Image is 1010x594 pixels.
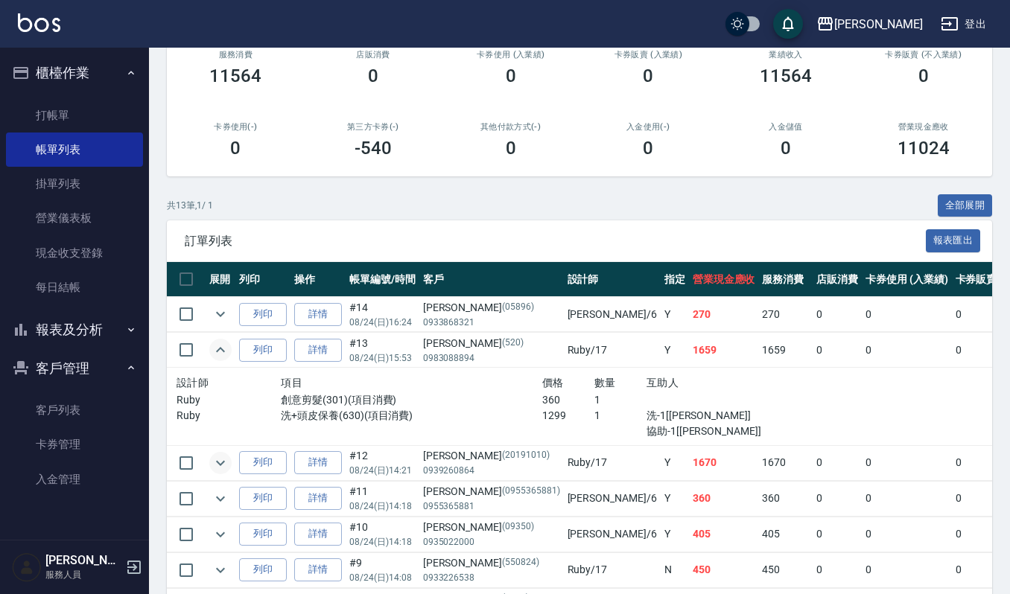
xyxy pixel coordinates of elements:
[423,316,560,329] p: 0933868321
[926,229,981,252] button: 報表匯出
[294,339,342,362] a: 詳情
[419,262,564,297] th: 客戶
[758,297,813,332] td: 270
[355,138,392,159] h3: -540
[349,499,416,513] p: 08/24 (日) 14:18
[760,66,812,86] h3: 11564
[862,297,952,332] td: 0
[460,122,562,132] h2: 其他付款方式(-)
[661,333,689,368] td: Y
[862,481,952,516] td: 0
[813,517,862,552] td: 0
[349,316,416,329] p: 08/24 (日) 16:24
[647,377,679,389] span: 互助人
[239,558,287,581] button: 列印
[45,568,121,581] p: 服務人員
[502,336,524,351] p: (520)
[423,448,560,464] div: [PERSON_NAME]
[502,555,539,571] p: (550824)
[689,445,759,480] td: 1670
[542,392,594,408] p: 360
[758,262,813,297] th: 服務消費
[239,339,287,362] button: 列印
[643,138,653,159] h3: 0
[209,66,261,86] h3: 11564
[502,300,534,316] p: (05896)
[661,262,689,297] th: 指定
[597,50,699,60] h2: 卡券販賣 (入業績)
[661,517,689,552] td: Y
[564,445,661,480] td: Ruby /17
[294,523,342,546] a: 詳情
[898,138,950,159] h3: 11024
[758,481,813,516] td: 360
[177,392,281,408] p: Ruby
[506,138,516,159] h3: 0
[758,517,813,552] td: 405
[813,481,862,516] td: 0
[647,424,803,439] p: 協助-1[[PERSON_NAME]]
[6,349,143,388] button: 客戶管理
[872,50,974,60] h2: 卡券販賣 (不入業績)
[689,333,759,368] td: 1659
[758,445,813,480] td: 1670
[209,523,232,546] button: expand row
[813,262,862,297] th: 店販消費
[6,393,143,427] a: 客戶列表
[689,481,759,516] td: 360
[6,98,143,132] a: 打帳單
[506,66,516,86] h3: 0
[834,15,923,33] div: [PERSON_NAME]
[346,517,419,552] td: #10
[323,50,425,60] h2: 店販消費
[813,333,862,368] td: 0
[6,270,143,304] a: 每日結帳
[689,517,759,552] td: 405
[239,523,287,546] button: 列印
[813,445,862,480] td: 0
[346,262,419,297] th: 帳單編號/時間
[6,236,143,270] a: 現金收支登錄
[18,13,60,32] img: Logo
[294,451,342,474] a: 詳情
[6,167,143,201] a: 掛單列表
[185,50,287,60] h3: 服務消費
[594,392,647,408] p: 1
[773,9,803,39] button: save
[290,262,346,297] th: 操作
[862,333,952,368] td: 0
[346,297,419,332] td: #14
[862,445,952,480] td: 0
[810,9,929,39] button: [PERSON_NAME]
[502,484,560,499] p: (0955365881)
[813,552,862,587] td: 0
[594,377,616,389] span: 數量
[643,66,653,86] h3: 0
[542,377,564,389] span: 價格
[862,552,952,587] td: 0
[542,408,594,424] p: 1299
[813,297,862,332] td: 0
[597,122,699,132] h2: 入金使用(-)
[177,377,209,389] span: 設計師
[502,520,534,535] p: (09350)
[6,427,143,462] a: 卡券管理
[349,535,416,549] p: 08/24 (日) 14:18
[564,517,661,552] td: [PERSON_NAME] /6
[661,481,689,516] td: Y
[735,122,837,132] h2: 入金儲值
[167,199,213,212] p: 共 13 筆, 1 / 1
[594,408,647,424] p: 1
[872,122,974,132] h2: 營業現金應收
[294,558,342,581] a: 詳情
[423,351,560,365] p: 0983088894
[346,445,419,480] td: #12
[564,552,661,587] td: Ruby /17
[281,377,302,389] span: 項目
[564,481,661,516] td: [PERSON_NAME] /6
[423,571,560,584] p: 0933226538
[45,553,121,568] h5: [PERSON_NAME]
[294,303,342,326] a: 詳情
[423,484,560,499] div: [PERSON_NAME]
[368,66,378,86] h3: 0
